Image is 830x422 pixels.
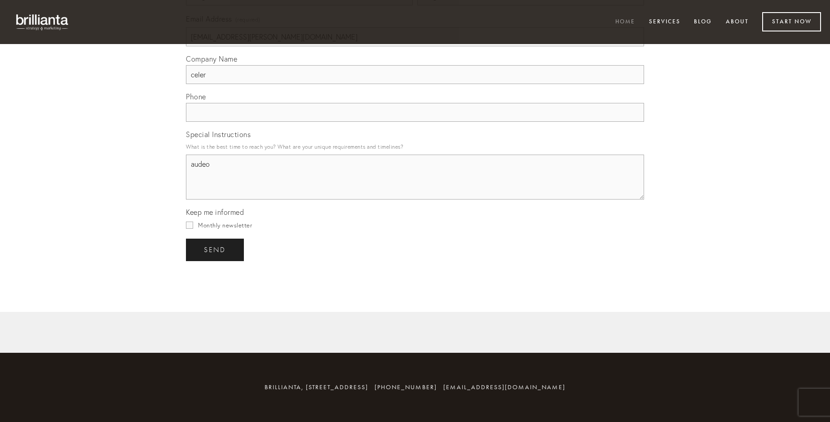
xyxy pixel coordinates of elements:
span: Keep me informed [186,208,244,217]
span: Special Instructions [186,130,251,139]
a: Start Now [762,12,821,31]
span: [PHONE_NUMBER] [375,383,437,391]
button: sendsend [186,239,244,261]
span: Monthly newsletter [198,222,252,229]
span: Phone [186,92,206,101]
input: Monthly newsletter [186,222,193,229]
a: Home [609,15,641,30]
img: brillianta - research, strategy, marketing [9,9,76,35]
a: About [720,15,755,30]
span: brillianta, [STREET_ADDRESS] [265,383,368,391]
span: send [204,246,226,254]
p: What is the best time to reach you? What are your unique requirements and timelines? [186,141,644,153]
a: Blog [688,15,718,30]
a: Services [643,15,686,30]
textarea: audeo [186,155,644,200]
span: Company Name [186,54,237,63]
a: [EMAIL_ADDRESS][DOMAIN_NAME] [443,383,565,391]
